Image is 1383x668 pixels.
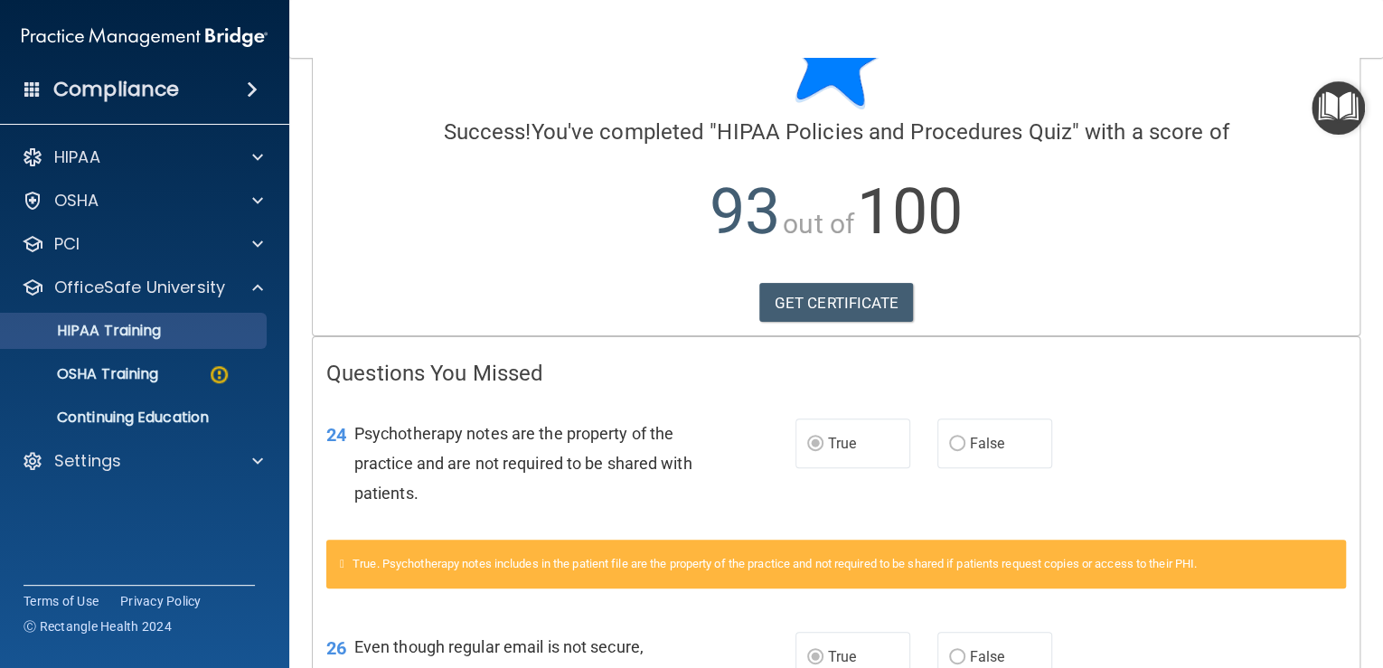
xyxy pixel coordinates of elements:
span: True [828,435,856,452]
p: Settings [54,450,121,472]
a: HIPAA [22,146,263,168]
a: OfficeSafe University [22,277,263,298]
img: warning-circle.0cc9ac19.png [208,363,230,386]
p: HIPAA [54,146,100,168]
input: True [807,437,823,451]
p: OSHA [54,190,99,212]
span: True. Psychotherapy notes includes in the patient file are the property of the practice and not r... [353,557,1197,570]
p: PCI [54,233,80,255]
span: HIPAA Policies and Procedures Quiz [717,119,1071,145]
p: OSHA Training [12,365,158,383]
a: Privacy Policy [120,592,202,610]
a: GET CERTIFICATE [759,283,914,323]
input: False [949,651,965,664]
span: Success! [444,119,532,145]
p: Continuing Education [12,409,259,427]
h4: Compliance [53,77,179,102]
h4: Questions You Missed [326,362,1346,385]
span: 93 [710,174,780,249]
span: False [970,648,1005,665]
span: Psychotherapy notes are the property of the practice and are not required to be shared with patie... [354,424,692,503]
span: 26 [326,637,346,659]
span: out of [783,208,854,240]
img: PMB logo [22,19,268,55]
span: False [970,435,1005,452]
button: Open Resource Center [1312,81,1365,135]
a: Terms of Use [24,592,99,610]
span: True [828,648,856,665]
a: PCI [22,233,263,255]
p: OfficeSafe University [54,277,225,298]
input: False [949,437,965,451]
span: 100 [857,174,963,249]
input: True [807,651,823,664]
span: Ⓒ Rectangle Health 2024 [24,617,172,635]
a: OSHA [22,190,263,212]
p: HIPAA Training [12,322,161,340]
h4: You've completed " " with a score of [326,120,1346,144]
a: Settings [22,450,263,472]
span: 24 [326,424,346,446]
